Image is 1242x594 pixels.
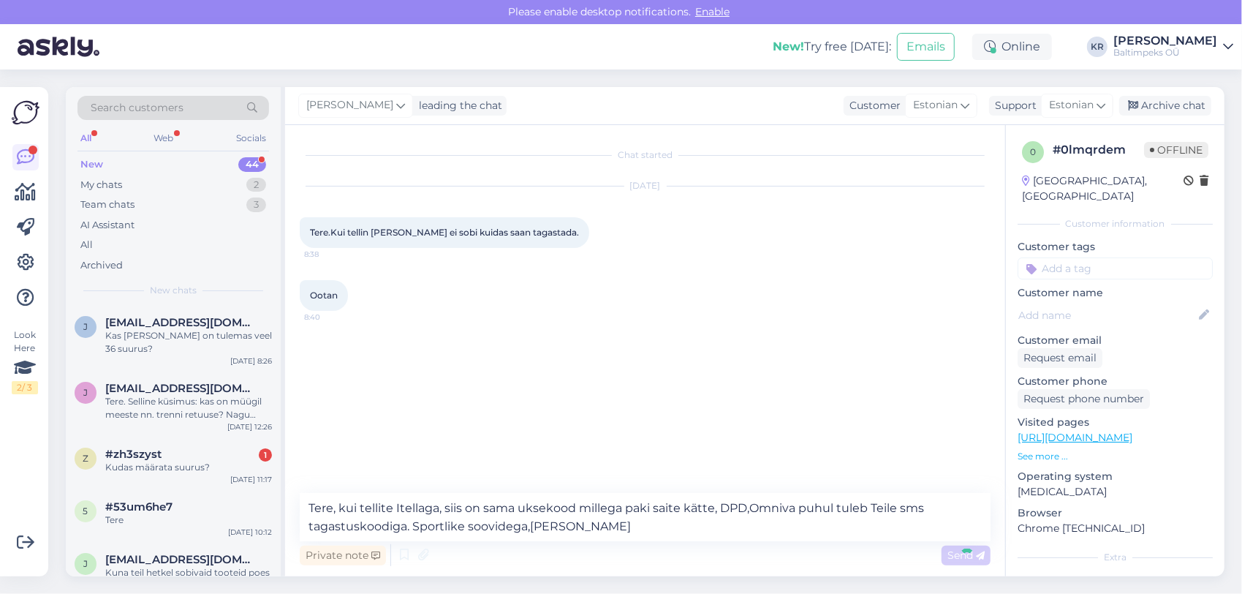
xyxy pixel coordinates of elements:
div: Request phone number [1018,389,1150,409]
span: New chats [150,284,197,297]
p: Visited pages [1018,415,1213,430]
div: Look Here [12,328,38,394]
div: [PERSON_NAME] [1113,35,1217,47]
div: Tere [105,514,272,527]
span: Search customers [91,100,183,116]
div: Kuna teil hetkel sobivaid tooteid poes proovimiseks ei ole, kas on võimalik tellida koju erinevad... [105,566,272,593]
div: 1 [259,448,272,462]
div: Support [989,98,1037,113]
span: Ootan [310,290,338,301]
div: leading the chat [413,98,502,113]
div: 44 [238,157,266,172]
span: 5 [83,505,88,516]
span: #53um6he7 [105,500,173,514]
div: My chats [80,178,122,192]
span: juulika.laanaru@mail.ee [105,382,257,395]
span: z [83,453,88,464]
div: # 0lmqrdem [1053,141,1144,159]
div: Customer [844,98,901,113]
div: All [77,129,94,148]
a: [PERSON_NAME]Baltimpeks OÜ [1113,35,1233,59]
p: Notes [1018,573,1213,588]
span: janamottus@gmail.com [105,316,257,329]
div: Request email [1018,348,1102,368]
div: Kas [PERSON_NAME] on tulemas veel 36 suurus? [105,329,272,356]
div: Customer information [1018,217,1213,230]
div: 2 / 3 [12,381,38,394]
p: Browser [1018,505,1213,521]
div: Archive chat [1119,96,1211,116]
span: #zh3szyst [105,448,162,461]
button: Emails [897,33,955,61]
div: Online [972,34,1052,60]
div: Extra [1018,551,1213,564]
div: [DATE] [300,179,991,192]
span: j [83,321,88,332]
p: Customer phone [1018,374,1213,389]
div: Socials [233,129,269,148]
div: [DATE] 10:12 [228,527,272,538]
p: Operating system [1018,469,1213,484]
p: Customer name [1018,285,1213,301]
span: 0 [1030,146,1036,157]
div: [DATE] 11:17 [230,474,272,485]
p: See more ... [1018,450,1213,463]
span: Enable [691,5,734,18]
div: [GEOGRAPHIC_DATA], [GEOGRAPHIC_DATA] [1022,173,1184,204]
div: Baltimpeks OÜ [1113,47,1217,59]
div: Tere. Selline küsimus: kas on müügil meeste nn. trenni retuuse? Nagu liibukad, et ilusti ümber ja... [105,395,272,421]
span: johannamartin.j@gmail.com [105,553,257,566]
span: 8:38 [304,249,359,260]
div: 2 [246,178,266,192]
p: Customer tags [1018,239,1213,255]
img: Askly Logo [12,99,39,127]
div: Web [151,129,177,148]
p: Chrome [TECHNICAL_ID] [1018,521,1213,536]
span: j [83,387,88,398]
div: [DATE] 12:26 [227,421,272,432]
div: Try free [DATE]: [773,38,891,56]
input: Add name [1018,307,1196,323]
div: Kudas määrata suurus? [105,461,272,474]
a: [URL][DOMAIN_NAME] [1018,431,1132,444]
div: Chat started [300,148,991,162]
div: [DATE] 8:26 [230,356,272,366]
span: Tere.Kui tellin [PERSON_NAME] ei sobi kuidas saan tagastada. [310,227,579,238]
div: 3 [246,198,266,212]
div: All [80,238,93,252]
span: 8:40 [304,312,359,323]
div: Team chats [80,198,135,212]
span: j [83,558,88,569]
div: New [80,157,103,172]
span: Estonian [913,97,958,113]
p: Customer email [1018,333,1213,348]
span: [PERSON_NAME] [306,97,393,113]
div: AI Assistant [80,218,135,233]
input: Add a tag [1018,257,1213,279]
span: Offline [1144,142,1208,158]
b: New! [773,40,804,53]
div: Archived [80,258,123,273]
span: Estonian [1049,97,1094,113]
p: [MEDICAL_DATA] [1018,484,1213,500]
div: KR [1087,37,1107,57]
